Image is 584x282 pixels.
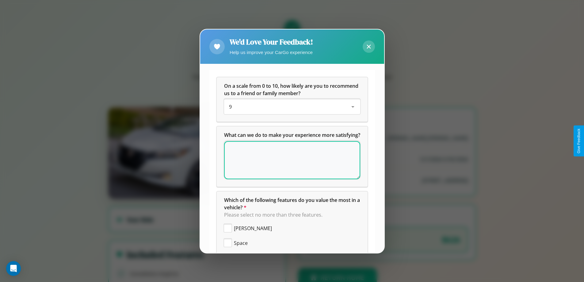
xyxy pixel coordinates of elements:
[224,82,360,97] h5: On a scale from 0 to 10, how likely are you to recommend us to a friend or family member?
[234,239,248,247] span: Space
[230,37,313,47] h2: We'd Love Your Feedback!
[224,211,323,218] span: Please select no more than three features.
[230,48,313,56] p: Help us improve your CarGo experience
[234,225,272,232] span: [PERSON_NAME]
[229,103,232,110] span: 9
[224,99,360,114] div: On a scale from 0 to 10, how likely are you to recommend us to a friend or family member?
[224,197,361,211] span: Which of the following features do you value the most in a vehicle?
[224,132,360,138] span: What can we do to make your experience more satisfying?
[577,129,581,153] div: Give Feedback
[217,77,368,122] div: On a scale from 0 to 10, how likely are you to recommend us to a friend or family member?
[6,261,21,276] div: Open Intercom Messenger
